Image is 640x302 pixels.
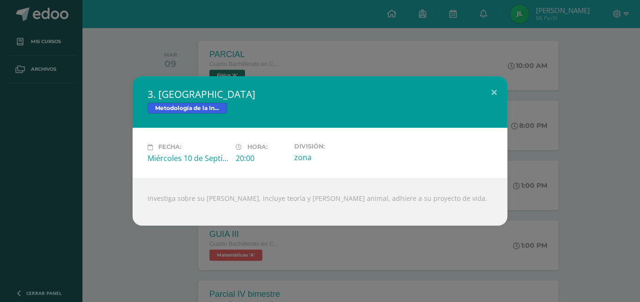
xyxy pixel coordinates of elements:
div: zona [294,152,375,162]
button: Close (Esc) [481,76,507,108]
span: Fecha: [158,144,181,151]
div: 20:00 [236,153,287,163]
span: Hora: [247,144,268,151]
div: Investiga sobre su [PERSON_NAME], incluye teoría y [PERSON_NAME] animal, adhiere a su proyecto de... [133,178,507,226]
div: Miércoles 10 de Septiembre [148,153,228,163]
h2: 3. [GEOGRAPHIC_DATA] [148,88,492,101]
label: División: [294,143,375,150]
span: Metodología de la Investigación [148,103,227,114]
